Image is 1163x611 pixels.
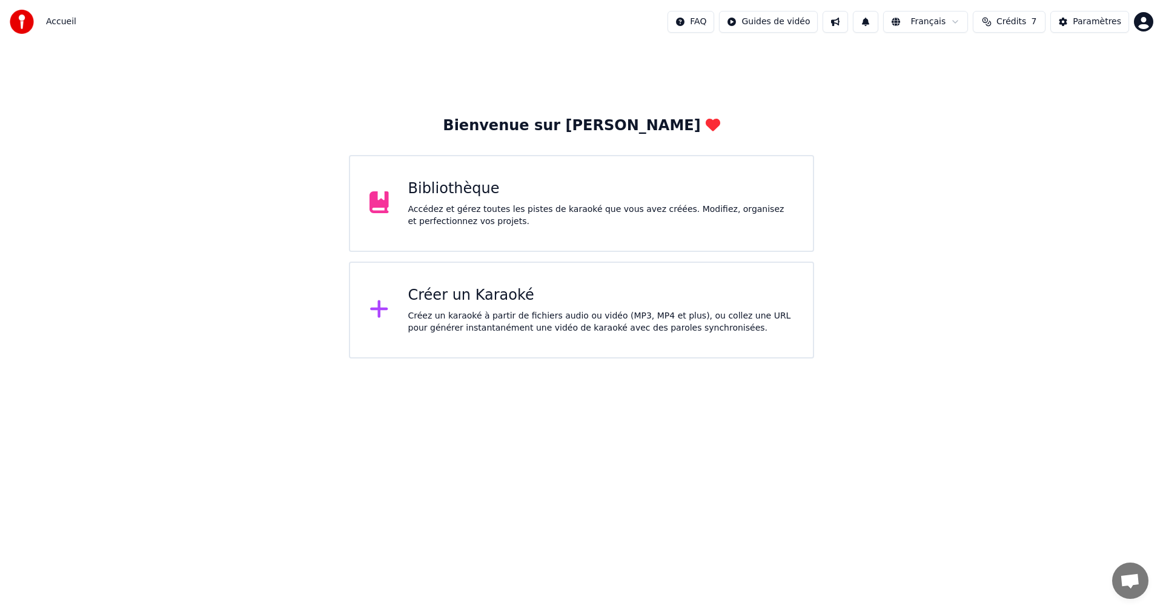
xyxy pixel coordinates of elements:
[1112,563,1148,599] div: Ouvrir le chat
[46,16,76,28] span: Accueil
[973,11,1045,33] button: Crédits7
[10,10,34,34] img: youka
[408,179,794,199] div: Bibliothèque
[1031,16,1036,28] span: 7
[443,116,720,136] div: Bienvenue sur [PERSON_NAME]
[1050,11,1129,33] button: Paramètres
[408,203,794,228] div: Accédez et gérez toutes les pistes de karaoké que vous avez créées. Modifiez, organisez et perfec...
[668,11,714,33] button: FAQ
[719,11,818,33] button: Guides de vidéo
[46,16,76,28] nav: breadcrumb
[408,286,794,305] div: Créer un Karaoké
[996,16,1026,28] span: Crédits
[408,310,794,334] div: Créez un karaoké à partir de fichiers audio ou vidéo (MP3, MP4 et plus), ou collez une URL pour g...
[1073,16,1121,28] div: Paramètres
